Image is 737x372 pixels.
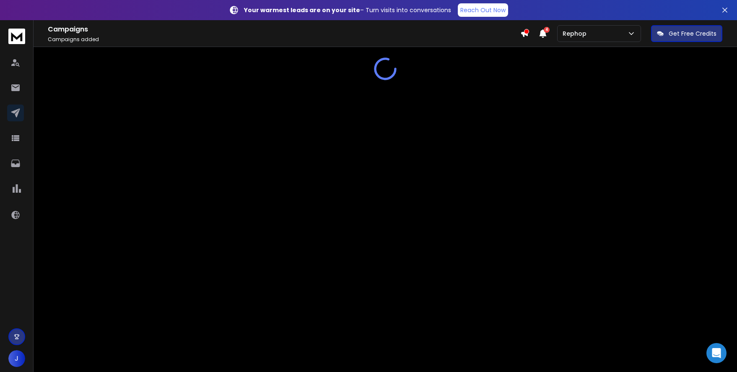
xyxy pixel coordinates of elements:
[563,29,590,38] p: Rephop
[706,343,727,363] div: Open Intercom Messenger
[460,6,506,14] p: Reach Out Now
[651,25,722,42] button: Get Free Credits
[8,29,25,44] img: logo
[8,350,25,367] button: J
[48,24,520,34] h1: Campaigns
[244,6,451,14] p: – Turn visits into conversations
[48,36,520,43] p: Campaigns added
[669,29,716,38] p: Get Free Credits
[244,6,360,14] strong: Your warmest leads are on your site
[544,27,550,33] span: 4
[458,3,508,17] a: Reach Out Now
